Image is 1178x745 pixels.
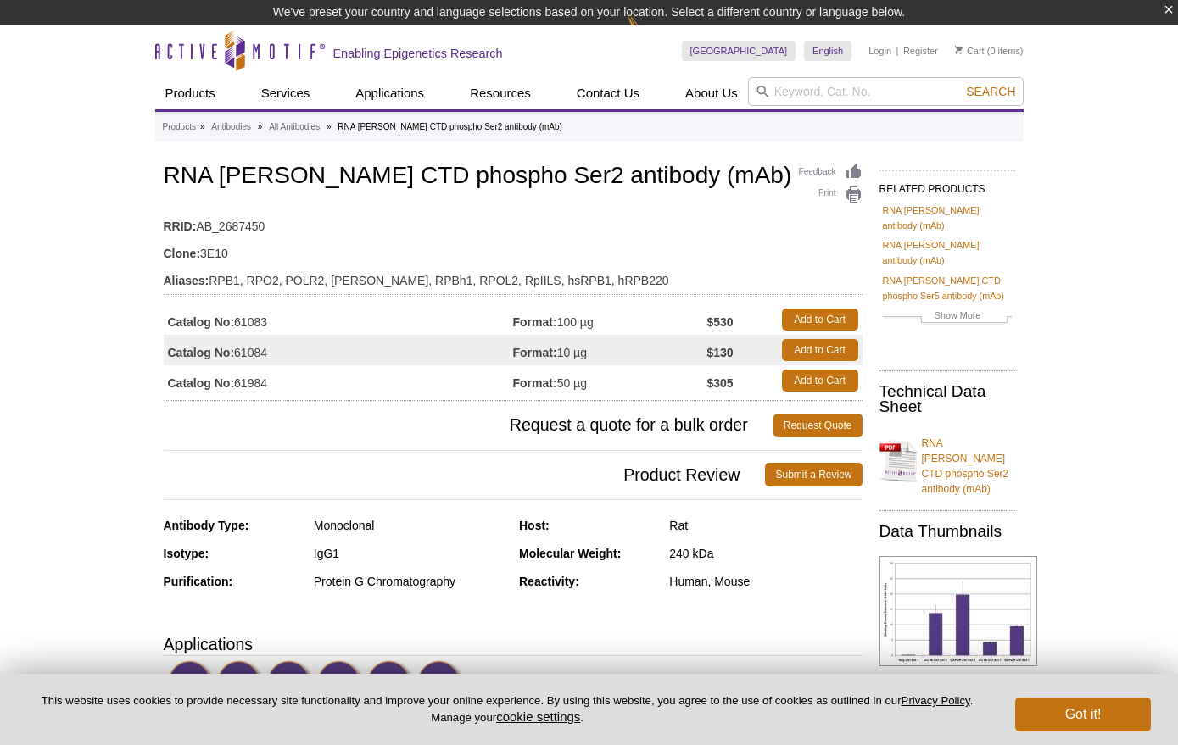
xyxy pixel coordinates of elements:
[519,547,621,560] strong: Molecular Weight:
[164,246,201,261] strong: Clone:
[164,219,197,234] strong: RRID:
[168,345,235,360] strong: Catalog No:
[163,120,196,135] a: Products
[879,425,1015,497] a: RNA [PERSON_NAME] CTD phospho Ser2 antibody (mAb)
[883,273,1012,303] a: RNA [PERSON_NAME] CTD phospho Ser5 antibody (mAb)
[168,314,235,330] strong: Catalog No:
[706,345,733,360] strong: $130
[903,45,938,57] a: Register
[804,41,851,61] a: English
[955,41,1024,61] li: (0 items)
[345,77,434,109] a: Applications
[706,314,733,330] strong: $530
[314,518,506,533] div: Monoclonal
[496,709,580,724] button: cookie settings
[164,236,863,263] td: 3E10
[155,77,226,109] a: Products
[417,660,464,707] img: Immunocytochemistry Validated
[669,518,862,533] div: Rat
[164,304,513,335] td: 61083
[879,170,1015,200] h2: RELATED PRODUCTS
[519,519,550,532] strong: Host:
[675,77,748,109] a: About Us
[164,208,863,236] td: AB_2687450
[868,45,891,57] a: Login
[327,122,332,131] li: »
[211,120,251,135] a: Antibodies
[164,463,766,486] span: Product Review
[961,84,1020,99] button: Search
[883,237,1012,268] a: RNA [PERSON_NAME] antibody (mAb)
[765,463,862,486] a: Submit a Review
[902,694,970,707] a: Privacy Policy
[367,660,414,707] img: Immunofluorescence Validated
[748,77,1024,106] input: Keyword, Cat. No.
[966,85,1015,98] span: Search
[164,365,513,396] td: 61984
[782,339,858,361] a: Add to Cart
[168,660,215,707] img: ChIP Validated
[799,163,863,181] a: Feedback
[513,375,557,391] strong: Format:
[883,308,1012,327] a: Show More
[258,122,263,131] li: »
[269,120,320,135] a: All Antibodies
[519,575,579,588] strong: Reactivity:
[669,574,862,589] div: Human, Mouse
[200,122,205,131] li: »
[883,203,1012,233] a: RNA [PERSON_NAME] antibody (mAb)
[217,660,264,707] img: ChIP-Seq Validated
[460,77,541,109] a: Resources
[333,46,503,61] h2: Enabling Epigenetics Research
[164,263,863,290] td: RPB1, RPO2, POLR2, [PERSON_NAME], RPBh1, RPOL2, RpIILS, hsRPB1, hRPB220
[782,370,858,392] a: Add to Cart
[513,335,707,365] td: 10 µg
[164,335,513,365] td: 61084
[896,41,899,61] li: |
[164,163,863,192] h1: RNA [PERSON_NAME] CTD phospho Ser2 antibody (mAb)
[338,122,562,131] li: RNA [PERSON_NAME] CTD phospho Ser2 antibody (mAb)
[267,660,314,707] img: Western Blot Validated
[317,660,364,707] img: Immunoprecipitation Validated
[682,41,796,61] a: [GEOGRAPHIC_DATA]
[164,575,233,588] strong: Purification:
[164,631,863,657] h3: Applications
[513,365,707,396] td: 50 µg
[879,384,1015,414] h2: Technical Data Sheet
[879,556,1037,666] img: RNA pol II CTD phospho Ser2 antibody (mAb) tested by ChIP.
[773,414,863,437] a: Request Quote
[314,546,506,561] div: IgG1
[513,345,557,360] strong: Format:
[627,13,672,53] img: Change Here
[955,45,985,57] a: Cart
[1015,698,1151,731] button: Got it!
[513,314,557,330] strong: Format:
[164,273,209,288] strong: Aliases:
[314,574,506,589] div: Protein G Chromatography
[567,77,650,109] a: Contact Us
[251,77,321,109] a: Services
[27,693,987,726] p: This website uses cookies to provide necessary site functionality and improve your online experie...
[706,375,733,391] strong: $305
[164,414,773,437] span: Request a quote for a bulk order
[955,46,963,54] img: Your Cart
[782,309,858,331] a: Add to Cart
[513,304,707,335] td: 100 µg
[164,547,209,560] strong: Isotype:
[164,519,249,532] strong: Antibody Type:
[669,546,862,561] div: 240 kDa
[168,375,235,391] strong: Catalog No:
[799,186,863,204] a: Print
[879,524,1015,539] h2: Data Thumbnails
